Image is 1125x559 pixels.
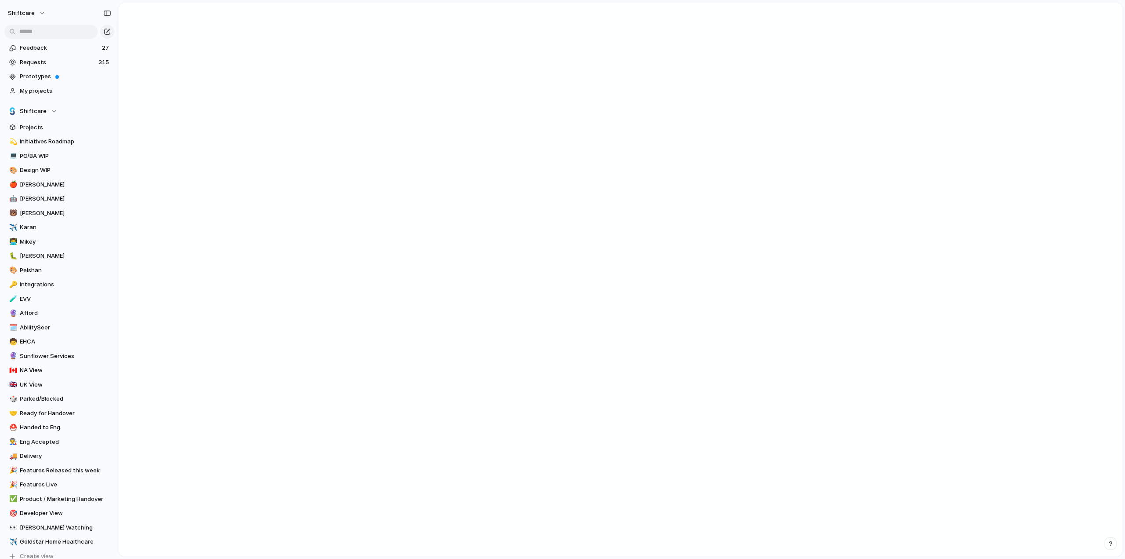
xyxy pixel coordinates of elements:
span: Sunflower Services [20,352,111,361]
span: Shiftcare [20,107,47,116]
div: 🧒EHCA [4,335,114,348]
div: 🔮 [9,351,15,361]
span: shiftcare [8,9,35,18]
span: 315 [98,58,111,67]
span: Delivery [20,452,111,460]
button: ✈️ [8,223,17,232]
div: 🧪 [9,294,15,304]
span: Integrations [20,280,111,289]
span: [PERSON_NAME] Watching [20,523,111,532]
span: EHCA [20,337,111,346]
span: Requests [20,58,96,67]
button: 🧒 [8,337,17,346]
div: 🇨🇦 [9,365,15,376]
div: 💻 [9,151,15,161]
button: ✈️ [8,537,17,546]
div: 🎨Design WIP [4,164,114,177]
div: 🇬🇧 [9,380,15,390]
a: ✈️Karan [4,221,114,234]
span: PO/BA WIP [20,152,111,161]
a: ⛑️Handed to Eng. [4,421,114,434]
a: 🚚Delivery [4,449,114,463]
a: 🗓️AbilitySeer [4,321,114,334]
a: Projects [4,121,114,134]
span: Developer View [20,509,111,518]
div: 🧒 [9,337,15,347]
span: Features Live [20,480,111,489]
a: 🤝Ready for Handover [4,407,114,420]
div: 🔮Sunflower Services [4,350,114,363]
a: 🔮Afford [4,307,114,320]
span: UK View [20,380,111,389]
button: 🎉 [8,480,17,489]
button: 🎯 [8,509,17,518]
div: 👨‍🏭Eng Accepted [4,435,114,449]
button: 👨‍💻 [8,237,17,246]
button: 🐛 [8,252,17,260]
div: 🎯Developer View [4,507,114,520]
span: My projects [20,87,111,95]
button: 🎨 [8,166,17,175]
div: 🤝 [9,408,15,418]
span: Mikey [20,237,111,246]
span: [PERSON_NAME] [20,180,111,189]
button: shiftcare [4,6,50,20]
a: 💫Initiatives Roadmap [4,135,114,148]
div: 👨‍💻 [9,237,15,247]
div: 🔑Integrations [4,278,114,291]
button: 🔑 [8,280,17,289]
span: Goldstar Home Healthcare [20,537,111,546]
button: 💫 [8,137,17,146]
span: Design WIP [20,166,111,175]
div: 💫 [9,137,15,147]
button: 🤝 [8,409,17,418]
div: 🧪EVV [4,292,114,306]
button: 🔮 [8,352,17,361]
div: 🎨 [9,265,15,275]
span: Projects [20,123,111,132]
a: 🐛[PERSON_NAME] [4,249,114,263]
div: 🇬🇧UK View [4,378,114,391]
div: 🐻[PERSON_NAME] [4,207,114,220]
button: 👀 [8,523,17,532]
div: 🔮 [9,308,15,318]
div: 🚚 [9,451,15,461]
button: ✅ [8,495,17,504]
a: 👨‍💻Mikey [4,235,114,248]
div: 🐻 [9,208,15,218]
span: [PERSON_NAME] [20,252,111,260]
span: Ready for Handover [20,409,111,418]
button: 🇨🇦 [8,366,17,375]
span: Parked/Blocked [20,395,111,403]
a: Prototypes [4,70,114,83]
a: 🎨Peishan [4,264,114,277]
span: EVV [20,295,111,303]
span: Feedback [20,44,99,52]
a: 💻PO/BA WIP [4,150,114,163]
a: 🎉Features Released this week [4,464,114,477]
div: ✈️Goldstar Home Healthcare [4,535,114,548]
a: 🍎[PERSON_NAME] [4,178,114,191]
a: Feedback27 [4,41,114,55]
button: 🎨 [8,266,17,275]
button: 🧪 [8,295,17,303]
div: 🎲Parked/Blocked [4,392,114,406]
div: 👀 [9,522,15,533]
span: Handed to Eng. [20,423,111,432]
span: Peishan [20,266,111,275]
a: 🎉Features Live [4,478,114,491]
div: ✅Product / Marketing Handover [4,493,114,506]
button: 🔮 [8,309,17,318]
div: 🤖 [9,194,15,204]
div: 👨‍🏭 [9,437,15,447]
